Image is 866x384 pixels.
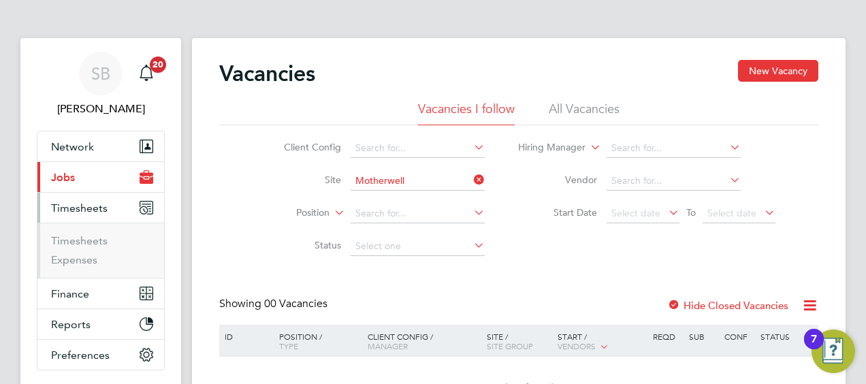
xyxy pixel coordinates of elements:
[649,325,685,348] div: Reqd
[351,172,485,191] input: Search for...
[667,299,788,312] label: Hide Closed Vacancies
[611,207,660,219] span: Select date
[721,325,756,348] div: Conf
[51,253,97,266] a: Expenses
[549,101,620,125] li: All Vacancies
[37,52,165,117] a: SB[PERSON_NAME]
[811,339,817,357] div: 7
[519,206,597,219] label: Start Date
[51,349,110,362] span: Preferences
[738,60,818,82] button: New Vacancy
[351,204,485,223] input: Search for...
[607,139,741,158] input: Search for...
[37,162,164,192] button: Jobs
[264,297,327,310] span: 00 Vacancies
[368,340,408,351] span: Manager
[519,174,597,186] label: Vendor
[263,239,341,251] label: Status
[483,325,555,357] div: Site /
[37,223,164,278] div: Timesheets
[351,139,485,158] input: Search for...
[150,57,166,73] span: 20
[607,172,741,191] input: Search for...
[554,325,649,359] div: Start /
[418,101,515,125] li: Vacancies I follow
[51,140,94,153] span: Network
[37,101,165,117] span: Sara Blatcher
[37,309,164,339] button: Reports
[37,340,164,370] button: Preferences
[91,65,110,82] span: SB
[51,202,108,214] span: Timesheets
[51,318,91,331] span: Reports
[51,287,89,300] span: Finance
[812,330,855,373] button: Open Resource Center, 7 new notifications
[507,141,586,155] label: Hiring Manager
[133,52,160,95] a: 20
[351,237,485,256] input: Select one
[682,204,700,221] span: To
[37,278,164,308] button: Finance
[263,141,341,153] label: Client Config
[757,325,816,348] div: Status
[51,234,108,247] a: Timesheets
[269,325,364,357] div: Position /
[279,340,298,351] span: Type
[219,297,330,311] div: Showing
[219,60,315,87] h2: Vacancies
[263,174,341,186] label: Site
[221,325,269,348] div: ID
[51,171,75,184] span: Jobs
[364,325,483,357] div: Client Config /
[37,193,164,223] button: Timesheets
[487,340,533,351] span: Site Group
[251,206,330,220] label: Position
[37,131,164,161] button: Network
[707,207,756,219] span: Select date
[686,325,721,348] div: Sub
[558,340,596,351] span: Vendors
